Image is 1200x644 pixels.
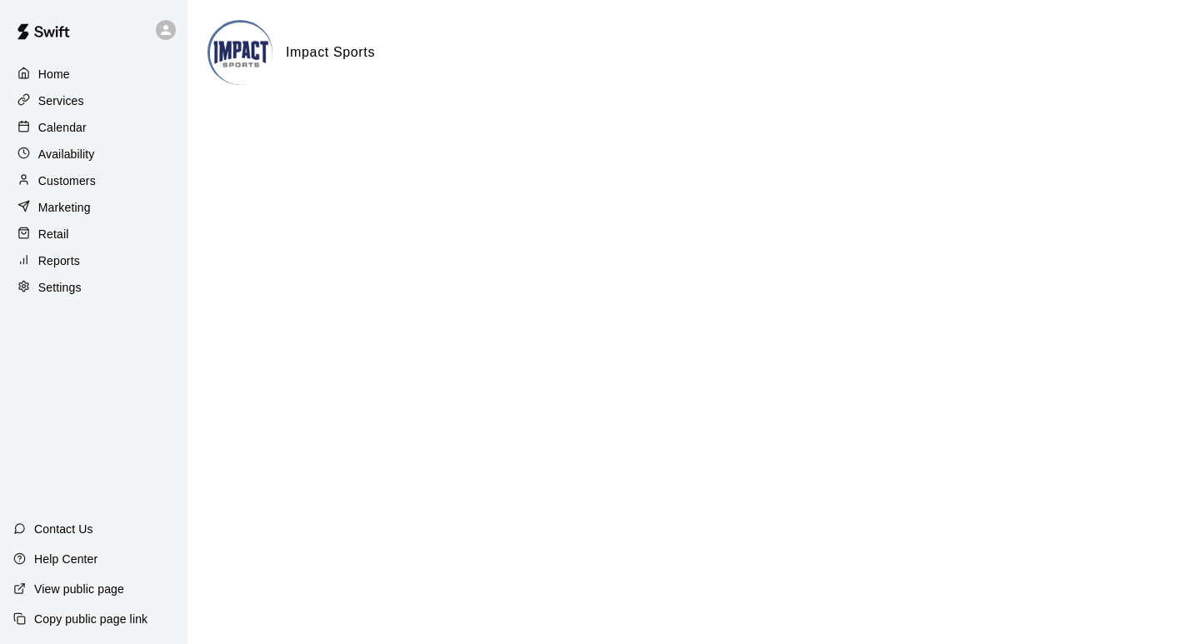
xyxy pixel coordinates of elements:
p: Settings [38,279,82,296]
p: Contact Us [34,521,93,537]
img: Impact Sports logo [210,22,272,85]
a: Reports [13,248,174,273]
p: Help Center [34,551,97,567]
p: View public page [34,581,124,597]
a: Customers [13,168,174,193]
p: Retail [38,226,69,242]
a: Marketing [13,195,174,220]
p: Reports [38,252,80,269]
a: Calendar [13,115,174,140]
a: Services [13,88,174,113]
p: Customers [38,172,96,189]
h6: Impact Sports [286,42,375,63]
p: Availability [38,146,95,162]
a: Settings [13,275,174,300]
p: Home [38,66,70,82]
p: Services [38,92,84,109]
p: Marketing [38,199,91,216]
p: Copy public page link [34,611,147,627]
a: Home [13,62,174,87]
p: Calendar [38,119,87,136]
a: Availability [13,142,174,167]
a: Retail [13,222,174,247]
